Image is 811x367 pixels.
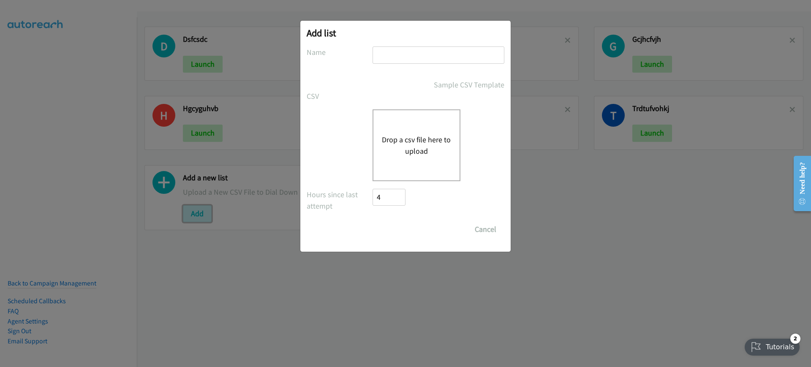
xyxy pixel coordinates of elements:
label: Name [307,46,373,58]
label: Hours since last attempt [307,189,373,212]
a: Sample CSV Template [434,79,504,90]
label: CSV [307,90,373,102]
h2: Add list [307,27,504,39]
button: Cancel [467,221,504,238]
iframe: Checklist [740,330,805,361]
button: Drop a csv file here to upload [382,134,451,157]
iframe: Resource Center [787,150,811,217]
